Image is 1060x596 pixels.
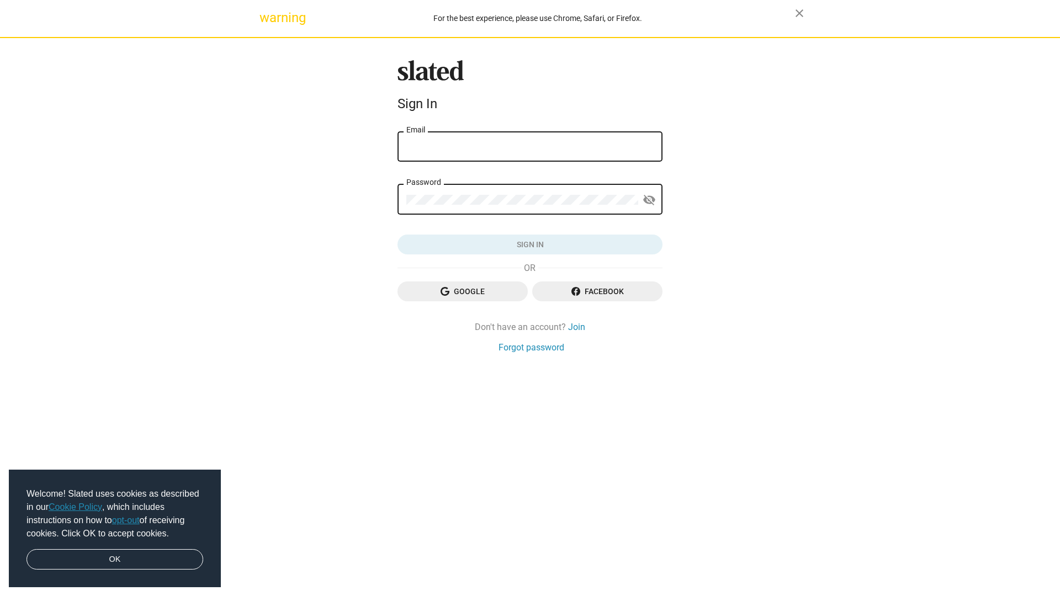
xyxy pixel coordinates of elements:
mat-icon: visibility_off [643,191,656,209]
div: Sign In [397,96,662,111]
span: Facebook [541,281,654,301]
div: cookieconsent [9,470,221,588]
button: Facebook [532,281,662,301]
span: Welcome! Slated uses cookies as described in our , which includes instructions on how to of recei... [26,487,203,540]
button: Show password [638,189,660,211]
span: Google [406,281,519,301]
a: dismiss cookie message [26,549,203,570]
sl-branding: Sign In [397,60,662,116]
button: Google [397,281,528,301]
a: Forgot password [499,342,564,353]
a: opt-out [112,515,140,525]
mat-icon: close [793,7,806,20]
mat-icon: warning [259,11,273,24]
div: For the best experience, please use Chrome, Safari, or Firefox. [280,11,795,26]
a: Join [568,321,585,333]
a: Cookie Policy [49,502,102,512]
div: Don't have an account? [397,321,662,333]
